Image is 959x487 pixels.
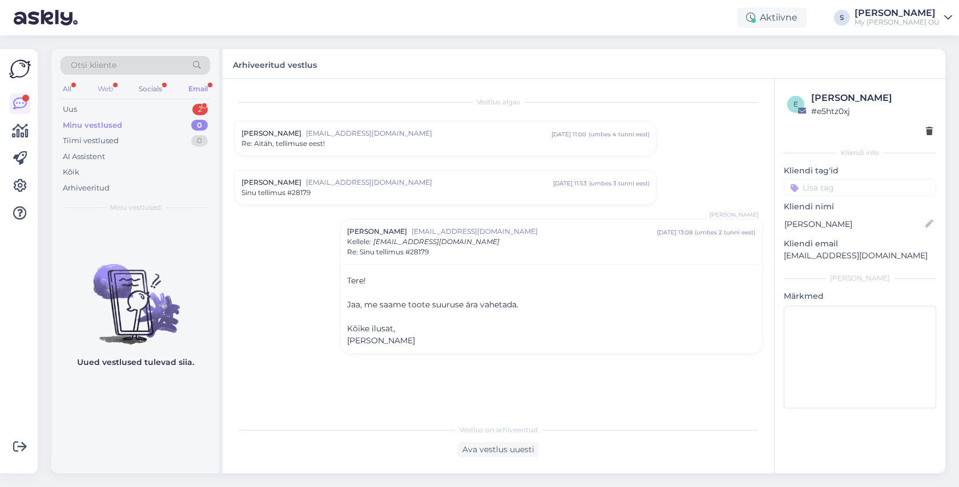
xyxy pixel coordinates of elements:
div: [PERSON_NAME] [784,273,936,283]
label: Arhiveeritud vestlus [233,56,317,71]
span: [PERSON_NAME] [241,128,301,139]
span: Vestlus on arhiveeritud [460,425,538,435]
div: 0 [191,135,208,147]
span: [PERSON_NAME] [241,177,301,188]
div: ( umbes 4 tunni eest ) [589,130,650,139]
span: [EMAIL_ADDRESS][DOMAIN_NAME] [306,128,551,139]
div: Arhiveeritud [63,182,110,194]
span: Otsi kliente [71,59,116,71]
span: Minu vestlused [110,202,161,213]
p: Kliendi nimi [784,201,936,213]
div: [DATE] 11:00 [551,130,586,139]
div: [PERSON_NAME] [811,91,933,105]
div: ( umbes 2 tunni eest ) [695,228,755,237]
div: [DATE] 13:08 [657,228,692,237]
div: # e5htz0xj [811,105,933,117]
span: Tere! [347,275,366,286]
span: Re: Sinu tellimus #28179 [347,247,429,257]
span: [EMAIL_ADDRESS][DOMAIN_NAME] [412,226,657,237]
span: Kellele : [347,237,371,246]
img: No chats [51,243,219,346]
div: 2 [192,104,208,115]
div: Kliendi info [784,148,936,158]
span: [EMAIL_ADDRESS][DOMAIN_NAME] [306,177,553,188]
span: [EMAIL_ADDRESS][DOMAIN_NAME] [373,237,499,246]
span: [PERSON_NAME] [347,335,415,346]
div: Minu vestlused [63,120,122,131]
span: e [793,100,798,108]
div: Socials [136,82,164,96]
div: Ava vestlus uuesti [458,442,539,457]
div: Tiimi vestlused [63,135,119,147]
div: My [PERSON_NAME] OÜ [855,18,940,27]
div: 0 [191,120,208,131]
p: Uued vestlused tulevad siia. [77,356,194,368]
input: Lisa tag [784,179,936,196]
p: [EMAIL_ADDRESS][DOMAIN_NAME] [784,250,936,262]
div: Web [95,82,115,96]
span: [PERSON_NAME] [347,226,407,237]
div: Email [186,82,210,96]
div: AI Assistent [63,151,105,163]
p: Kliendi tag'id [784,165,936,177]
div: Uus [63,104,77,115]
p: Märkmed [784,290,936,302]
div: [DATE] 11:53 [553,179,587,188]
div: Aktiivne [737,7,807,28]
a: [PERSON_NAME]My [PERSON_NAME] OÜ [855,9,952,27]
div: [PERSON_NAME] [855,9,940,18]
span: Kõike ilusat, [347,323,395,334]
span: [PERSON_NAME] [710,210,759,219]
div: Kõik [63,167,79,178]
div: Vestlus algas [234,97,763,107]
span: Sinu tellimus #28179 [241,188,311,198]
span: Jaa, me saame toote suuruse ära vahetada. [347,299,518,310]
img: Askly Logo [9,58,31,80]
input: Lisa nimi [784,218,923,230]
div: S [834,10,850,26]
div: All [61,82,74,96]
span: Re: Aitäh, tellimuse eest! [241,139,325,149]
p: Kliendi email [784,238,936,250]
div: ( umbes 3 tunni eest ) [589,179,650,188]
